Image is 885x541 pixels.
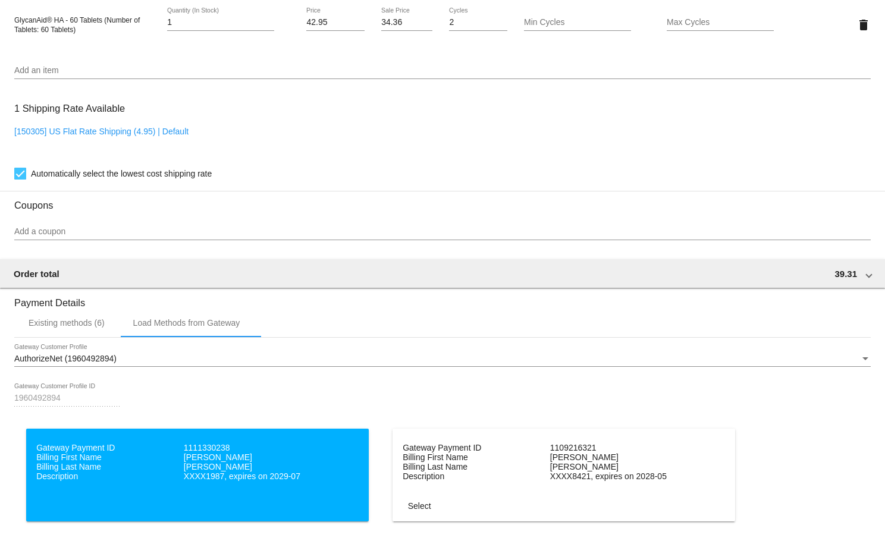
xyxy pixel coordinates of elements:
[667,18,774,27] input: Max Cycles
[184,443,329,452] dt: 1111330238
[184,462,329,471] dt: [PERSON_NAME]
[14,127,189,136] a: [150305] US Flat Rate Shipping (4.95) | Default
[29,318,105,328] div: Existing methods (6)
[14,96,125,121] h3: 1 Shipping Rate Available
[14,288,871,309] h3: Payment Details
[550,443,695,452] dt: 1109216321
[36,462,181,471] dd: Billing Last Name
[408,501,431,511] span: Select
[36,443,181,452] dd: Gateway Payment ID
[14,16,140,34] span: GlycanAid® HA - 60 Tablets (Number of Tablets: 60 Tablets)
[550,471,695,481] dt: XXXX8421, expires on 2028-05
[31,166,212,181] span: Automatically select the lowest cost shipping rate
[381,18,432,27] input: Sale Price
[36,471,181,481] dd: Description
[184,452,329,462] dt: [PERSON_NAME]
[167,18,274,27] input: Quantity (In Stock)
[403,443,548,452] dd: Gateway Payment ID
[306,18,364,27] input: Price
[184,471,329,481] dt: XXXX1987, expires on 2029-07
[14,394,121,403] input: Gateway Customer Profile ID
[133,318,240,328] div: Load Methods from Gateway
[14,354,871,364] mat-select: Gateway Customer Profile
[403,462,548,471] dd: Billing Last Name
[856,18,871,32] mat-icon: delete
[14,66,871,76] input: Add an item
[524,18,631,27] input: Min Cycles
[834,269,857,279] span: 39.31
[36,452,181,462] dd: Billing First Name
[403,452,548,462] dd: Billing First Name
[449,18,507,27] input: Cycles
[550,452,695,462] dt: [PERSON_NAME]
[403,471,548,481] dd: Description
[550,462,695,471] dt: [PERSON_NAME]
[393,495,445,517] button: Select
[14,269,59,279] span: Order total
[14,227,871,237] input: Add a coupon
[14,191,871,211] h3: Coupons
[14,354,117,363] span: AuthorizeNet (1960492894)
